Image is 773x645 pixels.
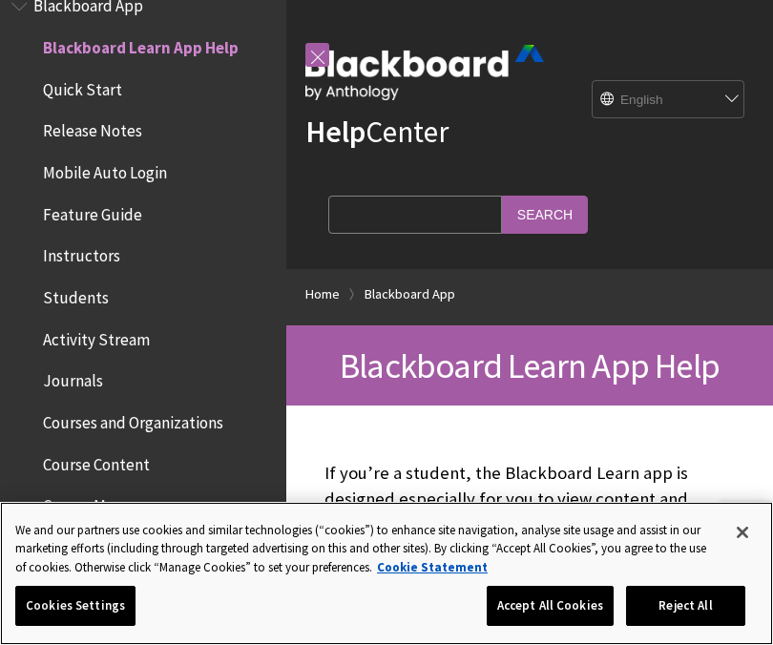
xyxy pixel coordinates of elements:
[43,156,167,182] span: Mobile Auto Login
[305,113,366,151] strong: Help
[43,406,223,432] span: Courses and Organizations
[15,586,136,626] button: Cookies Settings
[43,198,142,224] span: Feature Guide
[43,365,103,391] span: Journals
[43,31,239,57] span: Blackboard Learn App Help
[305,45,544,100] img: Blackboard by Anthology
[43,323,150,349] span: Activity Stream
[377,559,488,575] a: More information about your privacy, opens in a new tab
[502,196,588,233] input: Search
[721,511,763,553] button: Close
[305,282,340,306] a: Home
[593,81,745,119] select: Site Language Selector
[324,461,735,611] p: If you’re a student, the Blackboard Learn app is designed especially for you to view content and ...
[487,586,614,626] button: Accept All Cookies
[626,586,745,626] button: Reject All
[43,281,109,307] span: Students
[15,521,720,577] div: We and our partners use cookies and similar technologies (“cookies”) to enhance site navigation, ...
[340,343,720,387] span: Blackboard Learn App Help
[43,490,159,516] span: Course Messages
[43,240,120,266] span: Instructors
[43,115,142,141] span: Release Notes
[43,73,122,99] span: Quick Start
[365,282,455,306] a: Blackboard App
[43,448,150,474] span: Course Content
[305,113,449,151] a: HelpCenter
